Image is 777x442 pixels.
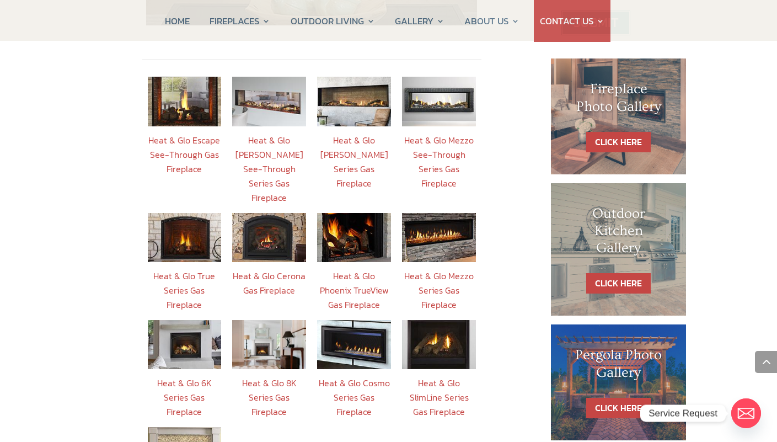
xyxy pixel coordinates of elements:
[320,134,388,190] a: Heat & Glo [PERSON_NAME] Series Gas Fireplace
[235,134,303,204] a: Heat & Glo [PERSON_NAME] See-Through Series Gas Fireplace
[317,320,391,369] img: Cosmo42_195x177
[232,213,306,262] img: Cerona_36_-Photo_Angle_Room_CReilmann_110744_195x177
[319,376,390,418] a: Heat & Glo Cosmo Series Gas Fireplace
[317,77,391,126] img: HNG-Primo-II_72_195X177
[232,320,306,369] img: 12_8KX_GMLoftFront_Malone-Mantel_room_7124
[573,205,665,263] h1: Outdoor Kitchen Gallery
[242,376,297,418] a: Heat & Glo 8K Series Gas Fireplace
[148,213,222,262] img: HNG_True_ForgedArchFront-_fireplace-jpg
[404,269,474,311] a: Heat & Glo Mezzo Series Gas Fireplace
[404,134,474,190] a: Heat & Glo Mezzo See-Through Series Gas Fireplace
[573,81,665,120] h1: Fireplace Photo Gallery
[402,320,476,369] img: HNG_gasFP_SL-950TR-E_195x177
[402,213,476,262] img: MEZZO_195x177
[148,320,222,369] img: 6KX-CU_BK-CHAPEL_Cove_Gray_Non-Com_Shelf_AdobeStock_473656548_195x155
[586,132,651,152] a: CLICK HERE
[586,273,651,294] a: CLICK HERE
[586,398,651,418] a: CLICK HERE
[573,347,665,386] h1: Pergola Photo Gallery
[233,269,306,297] a: Heat & Glo Cerona Gas Fireplace
[731,398,761,428] a: Email
[148,134,220,175] a: Heat & Glo Escape See-Through Gas Fireplace
[317,213,391,262] img: Phoenix_TrueView_195x177
[232,77,306,126] img: HNG-Primo-II_T2ST_195X177
[148,77,222,126] img: HNG_gasFP_Escape-ST-01_195x177
[402,77,476,126] img: HNG-gasFP-MEZZO48ST-LoftForge-IceFog-LOG-195x177
[153,269,215,311] a: Heat & Glo True Series Gas Fireplace
[320,269,389,311] a: Heat & Glo Phoenix TrueView Gas Fireplace
[157,376,212,418] a: Heat & Glo 6K Series Gas Fireplace
[410,376,469,418] a: Heat & Glo SlimLine Series Gas Fireplace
